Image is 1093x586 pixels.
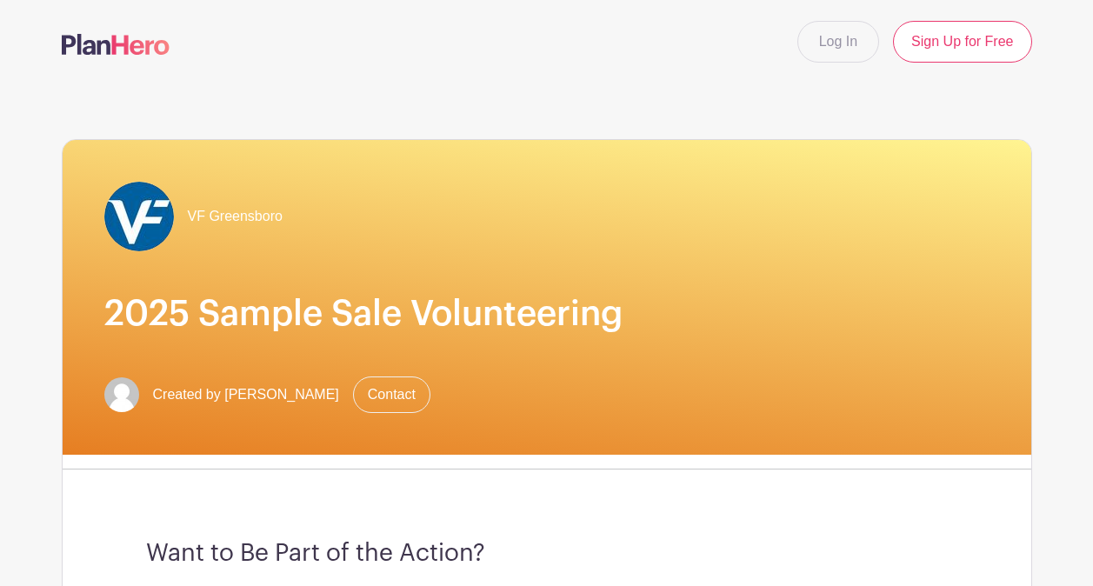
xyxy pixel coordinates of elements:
a: Sign Up for Free [893,21,1031,63]
img: VF_Icon_FullColor_CMYK-small.jpg [104,182,174,251]
img: default-ce2991bfa6775e67f084385cd625a349d9dcbb7a52a09fb2fda1e96e2d18dcdb.png [104,377,139,412]
span: Created by [PERSON_NAME] [153,384,339,405]
img: logo-507f7623f17ff9eddc593b1ce0a138ce2505c220e1c5a4e2b4648c50719b7d32.svg [62,34,170,55]
h3: Want to Be Part of the Action? [146,539,948,569]
a: Contact [353,376,430,413]
a: Log In [797,21,879,63]
span: VF Greensboro [188,206,283,227]
h1: 2025 Sample Sale Volunteering [104,293,990,335]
